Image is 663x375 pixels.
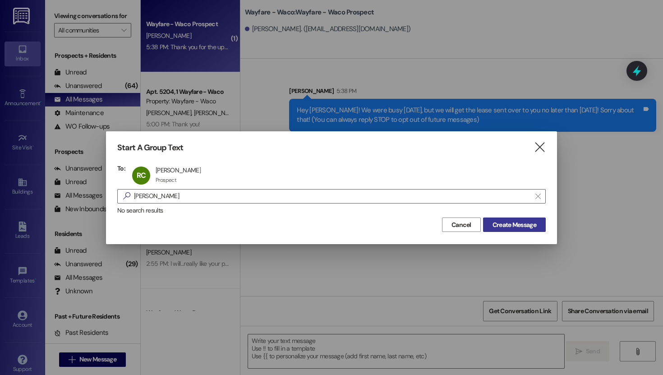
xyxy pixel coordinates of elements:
[483,218,546,232] button: Create Message
[531,190,545,203] button: Clear text
[117,143,183,153] h3: Start A Group Text
[117,206,546,215] div: No search results
[156,176,176,184] div: Prospect
[120,191,134,201] i: 
[493,220,536,230] span: Create Message
[442,218,481,232] button: Cancel
[137,171,146,180] span: RC
[451,220,471,230] span: Cancel
[134,190,531,203] input: Search for any contact or apartment
[156,166,201,174] div: [PERSON_NAME]
[535,193,540,200] i: 
[117,164,125,172] h3: To:
[534,143,546,152] i: 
